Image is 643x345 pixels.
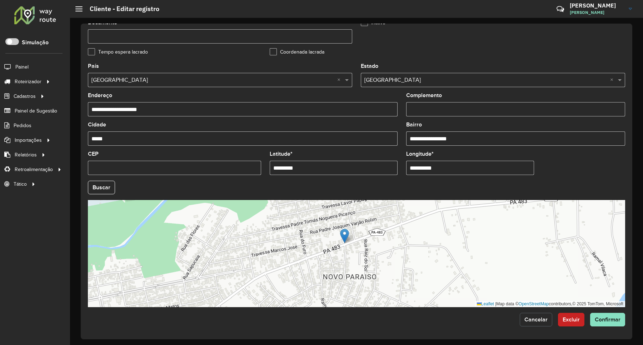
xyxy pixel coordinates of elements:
[270,48,324,56] label: Coordenada lacrada
[15,78,41,85] span: Roteirizador
[570,9,623,16] span: [PERSON_NAME]
[477,301,494,306] a: Leaflet
[88,120,106,129] label: Cidade
[553,1,568,17] a: Contato Rápido
[14,92,36,100] span: Cadastros
[15,63,29,71] span: Painel
[519,301,549,306] a: OpenStreetMap
[570,2,623,9] h3: [PERSON_NAME]
[475,301,625,307] div: Map data © contributors,© 2025 TomTom, Microsoft
[88,181,115,194] button: Buscar
[590,313,625,326] button: Confirmar
[563,316,580,322] span: Excluir
[83,5,159,13] h2: Cliente - Editar registro
[520,313,552,326] button: Cancelar
[15,151,37,159] span: Relatórios
[340,229,349,243] img: Marker
[270,150,293,158] label: Latitude
[88,48,148,56] label: Tempo espera lacrado
[15,166,53,173] span: Retroalimentação
[406,91,442,100] label: Complemento
[361,62,378,70] label: Estado
[22,38,49,47] label: Simulação
[14,180,27,188] span: Tático
[558,313,584,326] button: Excluir
[88,62,99,70] label: País
[406,150,434,158] label: Longitude
[495,301,496,306] span: |
[88,91,112,100] label: Endereço
[524,316,548,322] span: Cancelar
[15,136,42,144] span: Importações
[406,120,422,129] label: Bairro
[14,122,31,129] span: Pedidos
[337,76,343,84] span: Clear all
[610,76,616,84] span: Clear all
[88,150,99,158] label: CEP
[595,316,620,322] span: Confirmar
[15,107,57,115] span: Painel de Sugestão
